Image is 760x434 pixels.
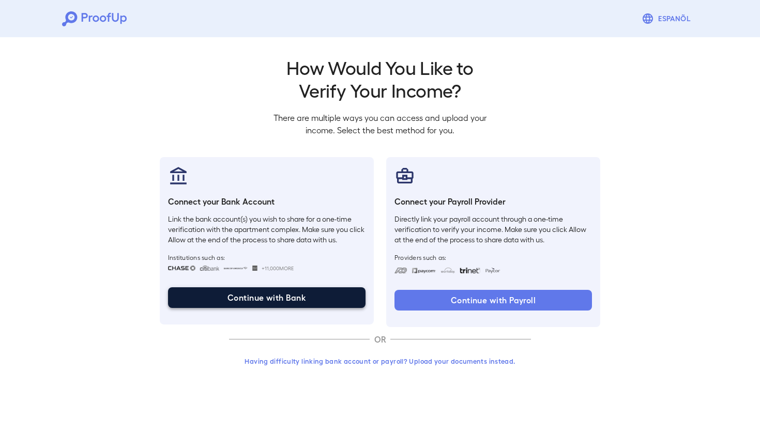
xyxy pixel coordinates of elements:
img: wellsfargo.svg [252,266,258,271]
p: There are multiple ways you can access and upload your income. Select the best method for you. [265,112,495,136]
button: Having difficulty linking bank account or payroll? Upload your documents instead. [229,352,531,370]
p: Link the bank account(s) you wish to share for a one-time verification with the apartment complex... [168,214,366,245]
p: OR [370,333,390,346]
img: citibank.svg [200,266,219,271]
h6: Connect your Bank Account [168,195,366,208]
span: Providers such as: [394,253,592,261]
h6: Connect your Payroll Provider [394,195,592,208]
p: Directly link your payroll account through a one-time verification to verify your income. Make su... [394,214,592,245]
span: +11,000 More [262,264,294,272]
img: trinet.svg [460,268,480,273]
img: bankAccount.svg [168,165,189,186]
img: chase.svg [168,266,195,271]
h2: How Would You Like to Verify Your Income? [265,56,495,101]
button: Continue with Bank [168,287,366,308]
button: Continue with Payroll [394,290,592,311]
span: Institutions such as: [168,253,366,261]
img: payrollProvider.svg [394,165,415,186]
img: paycom.svg [412,268,436,273]
button: Espanõl [637,8,698,29]
img: paycon.svg [484,268,500,273]
img: workday.svg [440,268,455,273]
img: bankOfAmerica.svg [223,266,248,271]
img: adp.svg [394,268,407,273]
